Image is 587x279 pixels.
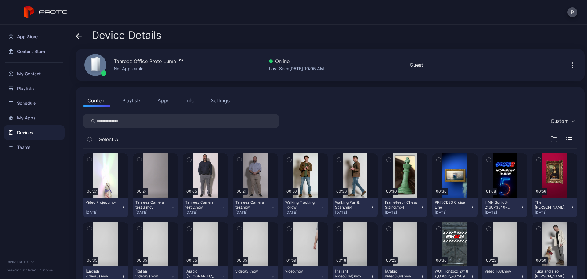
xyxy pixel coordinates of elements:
[135,269,169,279] div: [Italian] video(3).mov
[410,61,423,69] div: Guest
[235,269,269,274] div: video(3).mov
[382,198,427,217] button: FrameTest - Chess Sizing.mp4[DATE]
[4,66,65,81] a: My Content
[185,269,219,279] div: [Arabic (Saudi Arabia)] video(3).mov
[7,268,28,272] span: Version 1.13.1 •
[485,200,519,210] div: HMN Sonic3-2160x3840-v8.mp4
[233,198,278,217] button: Tahreez Camera test.mov[DATE]
[235,200,269,210] div: Tahreez Camera test.mov
[185,200,219,210] div: Tahreez Camera test 2.mov
[269,65,324,72] div: Last Seen [DATE] 10:05 AM
[535,200,568,210] div: The Mona Lisa.mp4
[551,118,569,124] div: Custom
[92,29,161,41] span: Device Details
[118,94,146,107] button: Playlists
[269,58,324,65] div: Online
[186,97,194,104] div: Info
[185,210,220,215] div: [DATE]
[86,269,119,279] div: [English] video(3).mov
[335,210,370,215] div: [DATE]
[485,269,519,274] div: video(168).mov
[135,210,171,215] div: [DATE]
[482,198,527,217] button: HMN Sonic3-2160x3840-v8.mp4[DATE]
[435,210,470,215] div: [DATE]
[114,65,183,72] div: Not Applicable
[283,198,328,217] button: Walking Tracking Follow[DATE]
[4,125,65,140] a: Devices
[4,140,65,155] a: Teams
[183,198,228,217] button: Tahreez Camera test 2.mov[DATE]
[335,200,369,210] div: Walking Pan & Scan.mp4
[133,198,178,217] button: Tahreez Camera test 3.mov[DATE]
[485,210,520,215] div: [DATE]
[432,198,477,217] button: PRINCESS Cruise Line[DATE]
[235,210,271,215] div: [DATE]
[435,269,468,279] div: WOF_lightbox_2x18s_Output_20220914.mp4
[181,94,199,107] button: Info
[532,198,577,217] button: The [PERSON_NAME] [PERSON_NAME].mp4[DATE]
[435,200,468,210] div: PRINCESS Cruise Line
[4,44,65,59] a: Content Store
[114,58,176,65] div: Tahreez Office Proto Luma
[4,111,65,125] a: My Apps
[548,114,577,128] button: Custom
[83,198,128,217] button: Video Project.mp4[DATE]
[535,269,568,279] div: Fupa and also Noah.mp4
[7,259,61,264] div: © 2025 PROTO, Inc.
[153,94,174,107] button: Apps
[86,200,119,205] div: Video Project.mp4
[535,210,570,215] div: [DATE]
[285,269,319,274] div: video.mov
[385,200,419,210] div: FrameTest - Chess Sizing.mp4
[333,198,378,217] button: Walking Pan & Scan.mp4[DATE]
[4,96,65,111] a: Schedule
[285,200,319,210] div: Walking Tracking Follow
[86,210,121,215] div: [DATE]
[211,97,230,104] div: Settings
[385,210,420,215] div: [DATE]
[28,268,53,272] a: Terms Of Service
[285,210,320,215] div: [DATE]
[4,81,65,96] a: Playlists
[83,94,110,107] button: Content
[4,29,65,44] a: App Store
[567,7,577,17] button: P
[99,136,121,143] span: Select All
[135,200,169,210] div: Tahreez Camera test 3.mov
[206,94,234,107] button: Settings
[385,269,419,279] div: [Arabic] video(168).mov
[335,269,369,279] div: [Italian] video(169).mov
